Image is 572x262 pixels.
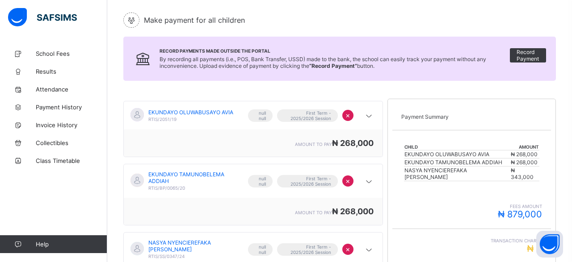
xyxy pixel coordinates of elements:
[511,167,534,180] span: ₦ 343,000
[510,144,539,150] th: Amount
[284,110,331,121] span: First Term - 2025/2026 Session
[255,110,266,121] span: null null
[36,104,107,111] span: Payment History
[404,166,510,181] td: NASYA NYENCIEREFAKA [PERSON_NAME]
[511,159,538,166] span: ₦ 268,000
[148,116,177,122] span: RTIS/2051/19
[160,56,486,69] span: By recording all payments (i.e., POS, Bank Transfer, USSD) made to the bank, the school can easil...
[345,176,350,185] span: ×
[295,210,332,215] span: amount to pay
[160,48,510,54] span: Record Payments Made Outside the Portal
[148,185,185,191] span: RTIS/BP/0065/20
[345,111,350,120] span: ×
[255,176,266,187] span: null null
[364,112,374,121] i: arrow
[148,254,185,259] span: RTIS/SS/0347/24
[148,239,239,253] span: NASYA NYENCIEREFAKA [PERSON_NAME]
[404,144,510,150] th: Child
[123,164,383,225] div: [object Object]
[144,16,245,25] span: Make payment for all children
[295,141,332,147] span: amount to pay
[332,207,374,216] span: ₦ 268,000
[36,157,107,164] span: Class Timetable
[148,109,233,116] span: EKUNDAYO OLUWABUSAYO AVIA
[404,150,510,158] td: EKUNDAYO OLUWABUSAYO AVIA
[36,50,107,57] span: School Fees
[36,121,107,129] span: Invoice History
[364,245,374,254] i: arrow
[527,243,542,254] span: ₦ 0
[36,139,107,146] span: Collectibles
[401,238,543,243] span: Transaction charge
[401,204,543,209] span: fees amount
[255,244,266,255] span: null null
[36,68,107,75] span: Results
[498,209,542,220] span: ₦ 879,000
[536,231,563,258] button: Open asap
[404,158,510,166] td: EKUNDAYO TAMUNOBELEMA ADDIAH
[517,49,539,62] span: Record Payment
[309,62,357,69] b: “Record Payment”
[36,86,107,93] span: Attendance
[364,177,374,186] i: arrow
[123,101,383,157] div: [object Object]
[332,138,374,148] span: ₦ 268,000
[284,244,331,255] span: First Term - 2025/2026 Session
[36,241,107,248] span: Help
[401,113,543,120] p: Payment Summary
[148,171,239,184] span: EKUNDAYO TAMUNOBELEMA ADDIAH
[8,8,77,27] img: safsims
[345,245,350,254] span: ×
[511,151,538,158] span: ₦ 268,000
[284,176,331,187] span: First Term - 2025/2026 Session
